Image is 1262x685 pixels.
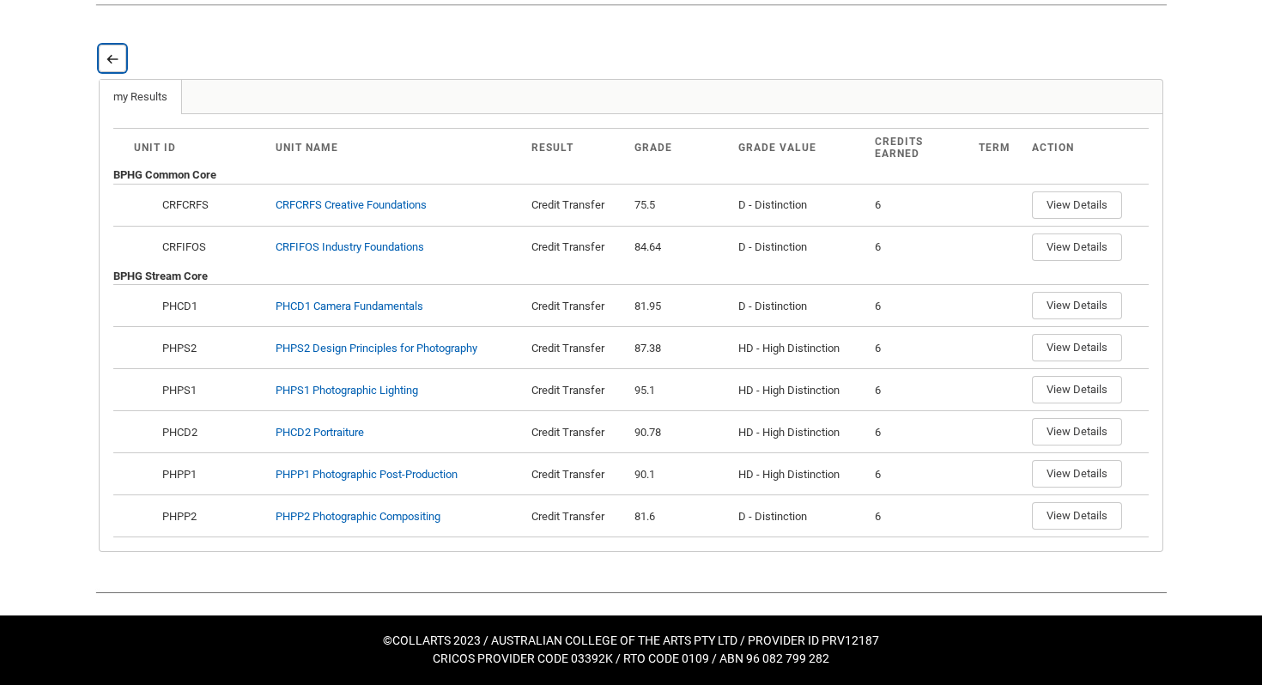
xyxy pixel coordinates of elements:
div: 6 [875,424,965,441]
div: Credits Earned [875,136,965,160]
div: PHPS2 [160,340,262,357]
div: CRFIFOS Industry Foundations [276,239,424,256]
div: CRFCRFS [160,197,262,214]
div: Grade Value [738,142,861,154]
div: Credit Transfer [531,466,622,483]
div: PHPS2 Design Principles for Photography [276,340,477,357]
div: Credit Transfer [531,340,622,357]
div: D - Distinction [738,298,861,315]
div: 6 [875,340,965,357]
a: PHCD1 Camera Fundamentals [276,300,423,312]
div: 95.1 [634,382,725,399]
div: Credit Transfer [531,508,622,525]
div: 81.95 [634,298,725,315]
div: 6 [875,298,965,315]
div: D - Distinction [738,239,861,256]
button: View Details [1032,191,1122,219]
div: HD - High Distinction [738,466,861,483]
div: 6 [875,466,965,483]
button: View Details [1032,292,1122,319]
button: View Details [1032,418,1122,446]
div: 84.64 [634,239,725,256]
div: 81.6 [634,508,725,525]
div: CRFCRFS Creative Foundations [276,197,427,214]
b: BPHG Stream Core [113,270,208,282]
div: HD - High Distinction [738,340,861,357]
div: PHCD2 [160,424,262,441]
div: HD - High Distinction [738,382,861,399]
a: CRFIFOS Industry Foundations [276,240,424,253]
button: Back [99,45,126,72]
div: Unit Name [276,142,518,154]
div: PHPP1 Photographic Post-Production [276,466,458,483]
b: BPHG Common Core [113,168,216,181]
div: Credit Transfer [531,197,622,214]
div: 90.1 [634,466,725,483]
a: PHPP1 Photographic Post-Production [276,468,458,481]
a: PHPP2 Photographic Compositing [276,510,440,523]
button: View Details [1032,460,1122,488]
a: PHPS2 Design Principles for Photography [276,342,477,355]
div: PHPP2 Photographic Compositing [276,508,440,525]
button: View Details [1032,334,1122,361]
div: PHCD1 Camera Fundamentals [276,298,423,315]
a: my Results [100,80,182,114]
div: Credit Transfer [531,382,622,399]
div: CRFIFOS [160,239,262,256]
div: PHCD1 [160,298,262,315]
div: D - Distinction [738,508,861,525]
div: 6 [875,197,965,214]
div: 90.78 [634,424,725,441]
div: PHPS1 [160,382,262,399]
div: 87.38 [634,340,725,357]
div: Credit Transfer [531,424,622,441]
div: Term [979,142,1019,154]
button: View Details [1032,376,1122,403]
a: PHCD2 Portraiture [276,426,364,439]
button: View Details [1032,233,1122,261]
div: Action [1032,142,1128,154]
div: Grade [634,142,725,154]
div: 6 [875,239,965,256]
a: PHPS1 Photographic Lighting [276,384,418,397]
div: 75.5 [634,197,725,214]
div: 6 [875,382,965,399]
div: PHCD2 Portraiture [276,424,364,441]
div: 6 [875,508,965,525]
div: Unit ID [134,142,262,154]
div: D - Distinction [738,197,861,214]
button: View Details [1032,502,1122,530]
div: Result [531,142,622,154]
div: HD - High Distinction [738,424,861,441]
div: PHPP1 [160,466,262,483]
div: Credit Transfer [531,239,622,256]
img: REDU_GREY_LINE [95,583,1167,601]
div: PHPS1 Photographic Lighting [276,382,418,399]
a: CRFCRFS Creative Foundations [276,198,427,211]
div: PHPP2 [160,508,262,525]
div: Credit Transfer [531,298,622,315]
